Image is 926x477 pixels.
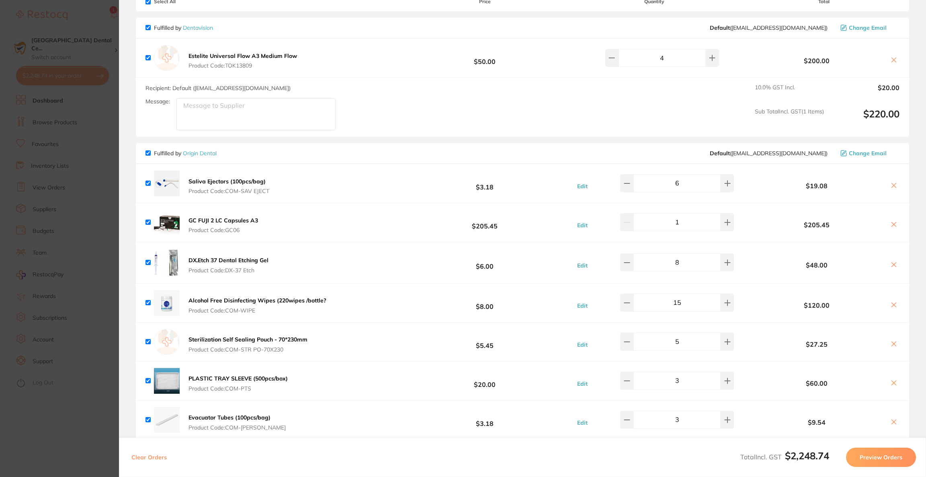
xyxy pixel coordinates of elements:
output: $220.00 [830,108,899,130]
b: $200.00 [749,57,885,64]
img: YmNjeWIzdg [154,249,180,277]
label: Message: [145,98,170,105]
b: $19.08 [749,182,885,189]
span: info@origindental.com.au [710,150,828,156]
span: Change Email [849,150,887,156]
b: Sterilization Self Sealing Pouch - 70*230mm [188,336,307,343]
span: 10.0 % GST Incl. [755,84,824,102]
button: Alcohol Free Disinfecting Wipes (220wipes /bottle? Product Code:COM-WIPE [186,297,329,314]
button: GC FUJI 2 LC Capsules A3 Product Code:GC06 [186,217,260,234]
b: $27.25 [749,341,885,348]
b: Evacuator Tubes (100pcs/bag) [188,414,270,421]
b: Default [710,150,730,157]
span: Sub Total Incl. GST ( 1 Items) [755,108,824,130]
b: $3.18 [410,412,560,427]
img: bW5vNHRvdg [154,368,180,394]
p: Fulfilled by [154,25,213,31]
button: Estelite Universal Flow A3 Medium Flow Product Code:TOK13809 [186,52,299,69]
button: Edit [575,302,590,309]
b: $2,248.74 [785,450,829,462]
a: Origin Dental [183,150,217,157]
b: Default [710,24,730,31]
span: Product Code: COM-SAV EJECT [188,188,269,194]
b: Saliva Ejectors (100pcs/bag) [188,178,266,185]
b: DX.Etch 37 Dental Etching Gel [188,257,268,264]
b: $20.00 [410,373,560,388]
button: Edit [575,262,590,269]
img: empty.jpg [154,45,180,71]
b: $6.00 [410,255,560,270]
span: Product Code: DX-37 Etch [188,267,268,273]
button: Evacuator Tubes (100pcs/bag) Product Code:COM-[PERSON_NAME] [186,414,288,431]
span: Product Code: COM-[PERSON_NAME] [188,424,286,431]
img: N3FnMm5rMg [154,210,180,235]
p: Fulfilled by [154,150,217,156]
button: PLASTIC TRAY SLEEVE (500pcs/box) Product Code:COM-PTS [186,375,290,392]
b: $9.54 [749,419,885,426]
b: $205.45 [749,221,885,228]
span: Product Code: COM-STR PO-70X230 [188,346,307,353]
b: $205.45 [410,215,560,230]
span: Product Code: COM-WIPE [188,307,326,314]
button: Clear Orders [129,448,169,467]
b: $50.00 [410,50,560,65]
b: Alcohol Free Disinfecting Wipes (220wipes /bottle? [188,297,326,304]
b: GC FUJI 2 LC Capsules A3 [188,217,258,224]
button: Edit [575,222,590,229]
b: $48.00 [749,261,885,269]
span: Product Code: GC06 [188,227,258,233]
button: Change Email [838,150,899,157]
button: Preview Orders [846,448,916,467]
b: PLASTIC TRAY SLEEVE (500pcs/box) [188,375,288,382]
output: $20.00 [830,84,899,102]
span: Change Email [849,25,887,31]
b: $3.18 [410,176,560,191]
span: rachelngarel@bigpond.com [710,25,828,31]
img: Z3N3bjIweg [154,407,180,433]
button: Change Email [838,24,899,31]
span: Total Incl. GST [740,453,829,461]
span: Product Code: TOK13809 [188,62,297,69]
img: empty.jpg [154,329,180,355]
button: Saliva Ejectors (100pcs/bag) Product Code:COM-SAV EJECT [186,178,272,195]
span: Recipient: Default ( [EMAIL_ADDRESS][DOMAIN_NAME] ) [145,84,291,92]
b: Estelite Universal Flow A3 Medium Flow [188,52,297,60]
button: Edit [575,183,590,190]
a: Dentavision [183,24,213,31]
button: DX.Etch 37 Dental Etching Gel Product Code:DX-37 Etch [186,257,271,273]
button: Edit [575,341,590,348]
b: $120.00 [749,302,885,309]
img: anptZzZiMQ [154,171,180,196]
b: $5.45 [410,334,560,349]
button: Edit [575,419,590,426]
span: Product Code: COM-PTS [188,385,288,392]
button: Sterilization Self Sealing Pouch - 70*230mm Product Code:COM-STR PO-70X230 [186,336,310,353]
img: OXgxaDFtdw [154,290,180,316]
b: $8.00 [410,295,560,310]
button: Edit [575,380,590,387]
b: $60.00 [749,380,885,387]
